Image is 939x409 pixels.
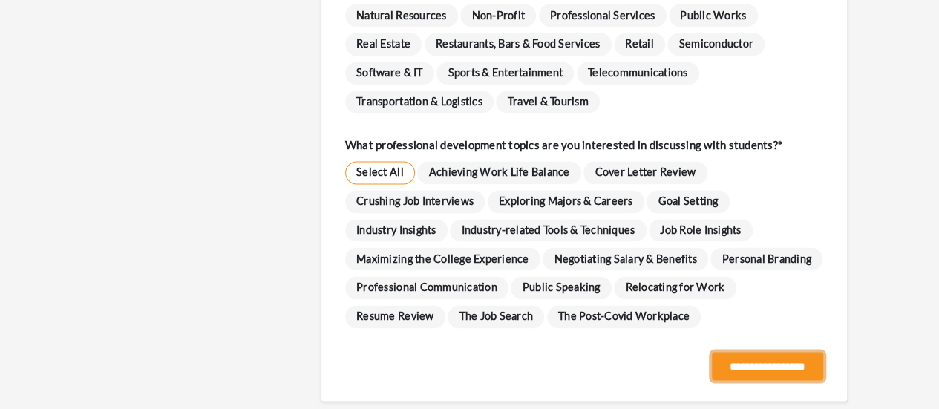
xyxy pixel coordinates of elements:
[345,247,540,270] span: Maximizing the College Experience
[539,4,667,27] span: Professional Services
[583,161,707,184] span: Cover Letter Review
[345,137,823,154] p: What professional development topics are you interested in discussing with students?*
[345,62,434,85] span: Software & IT
[417,161,581,184] span: Achieving Work Life Balance
[667,33,765,56] span: Semiconductor
[345,219,448,242] span: Industry Insights
[345,4,458,27] span: Natural Resources
[448,305,544,328] span: The Job Search
[345,305,445,328] span: Resume Review
[511,276,612,299] span: Public Speaking
[710,247,822,270] span: Personal Branding
[647,190,730,213] span: Goal Setting
[436,62,574,85] span: Sports & Entertainment
[345,190,485,213] span: Crushing Job Interviews
[345,276,508,299] span: Professional Communication
[614,276,736,299] span: Relocating for Work
[460,4,536,27] span: Non-Profit
[488,190,644,213] span: Exploring Majors & Careers
[547,305,701,328] span: The Post-Covid Workplace
[345,33,422,56] span: Real Estate
[345,161,415,184] span: Select All
[577,62,699,85] span: Telecommunications
[669,4,758,27] span: Public Works
[543,247,708,270] span: Negotiating Salary & Benefits
[450,219,647,242] span: Industry-related Tools & Techniques
[496,91,600,114] span: Travel & Tourism
[345,91,494,114] span: Transportation & Logistics
[425,33,612,56] span: Restaurants, Bars & Food Services
[649,219,753,242] span: Job Role Insights
[614,33,665,56] span: Retail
